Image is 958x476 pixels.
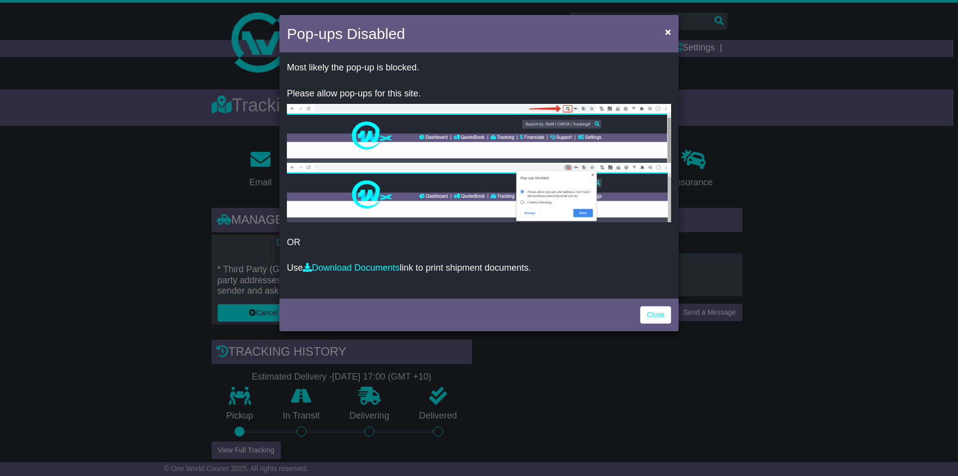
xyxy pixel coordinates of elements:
[287,263,671,274] p: Use link to print shipment documents.
[279,55,679,296] div: OR
[303,263,400,273] a: Download Documents
[660,21,676,42] button: Close
[287,88,671,99] p: Please allow pop-ups for this site.
[287,163,671,222] img: allow-popup-2.png
[287,22,405,45] h4: Pop-ups Disabled
[287,104,671,163] img: allow-popup-1.png
[640,306,671,324] a: Close
[665,26,671,37] span: ×
[287,62,671,73] p: Most likely the pop-up is blocked.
